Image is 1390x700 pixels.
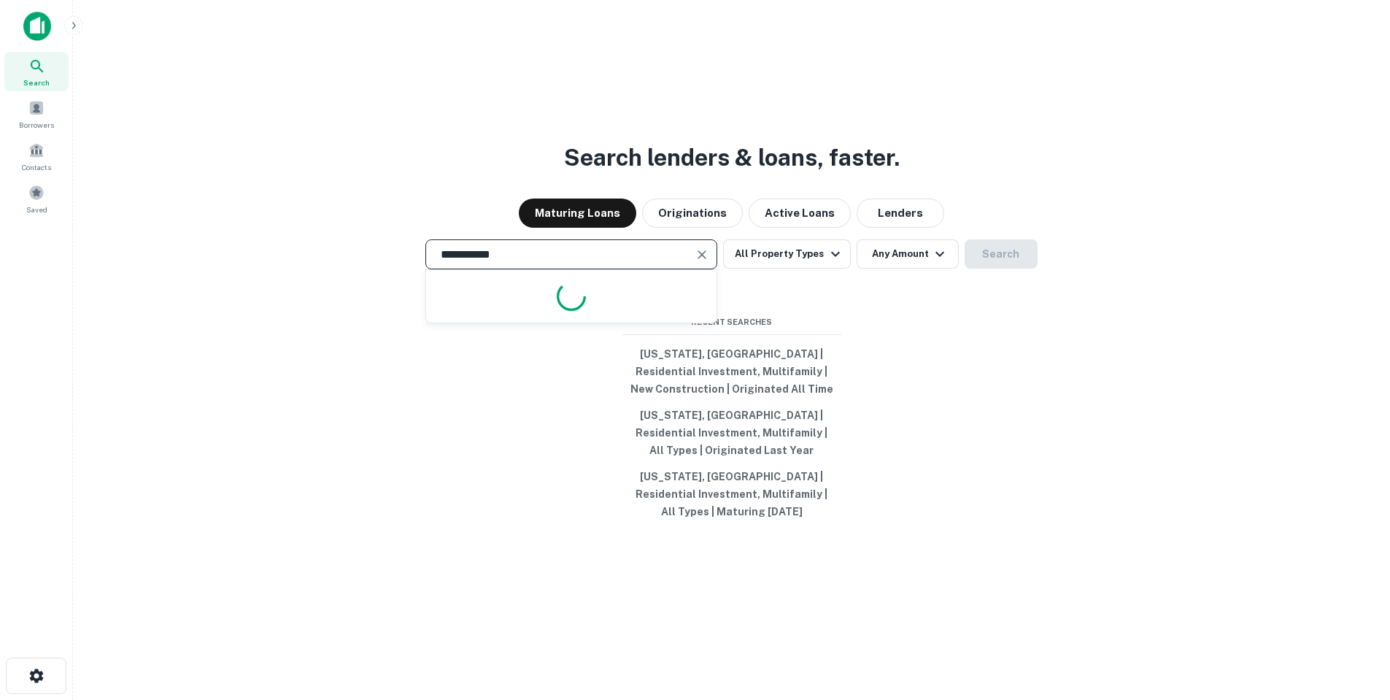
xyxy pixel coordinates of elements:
[749,199,851,228] button: Active Loans
[4,136,69,176] a: Contacts
[1317,583,1390,653] iframe: Chat Widget
[4,94,69,134] a: Borrowers
[857,199,944,228] button: Lenders
[857,239,959,269] button: Any Amount
[19,119,54,131] span: Borrowers
[642,199,743,228] button: Originations
[622,402,841,464] button: [US_STATE], [GEOGRAPHIC_DATA] | Residential Investment, Multifamily | All Types | Originated Last...
[23,12,51,41] img: capitalize-icon.png
[723,239,850,269] button: All Property Types
[692,245,712,265] button: Clear
[26,204,47,215] span: Saved
[622,341,841,402] button: [US_STATE], [GEOGRAPHIC_DATA] | Residential Investment, Multifamily | New Construction | Originat...
[564,140,900,175] h3: Search lenders & loans, faster.
[4,52,69,91] a: Search
[23,77,50,88] span: Search
[519,199,636,228] button: Maturing Loans
[4,179,69,218] a: Saved
[22,161,51,173] span: Contacts
[622,464,841,525] button: [US_STATE], [GEOGRAPHIC_DATA] | Residential Investment, Multifamily | All Types | Maturing [DATE]
[622,316,841,328] span: Recent Searches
